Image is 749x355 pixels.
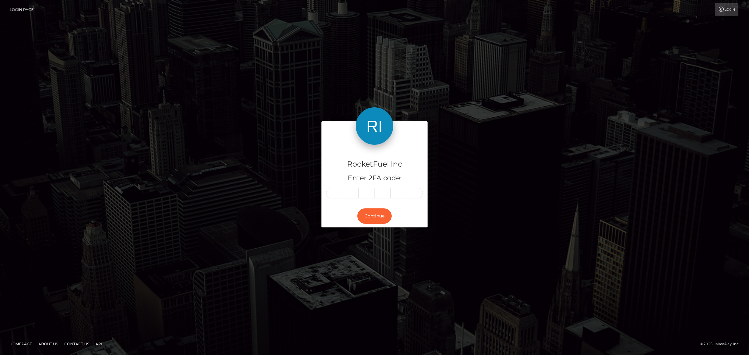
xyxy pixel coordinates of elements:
div: © 2025 , MassPay Inc. [700,341,744,348]
button: Continue [357,208,392,224]
a: Homepage [7,339,35,349]
h4: RocketFuel Inc [326,159,423,170]
img: RocketFuel Inc [356,107,393,145]
h5: Enter 2FA code: [326,173,423,183]
a: About Us [36,339,61,349]
a: API [93,339,105,349]
a: Login Page [10,3,34,16]
a: Login [715,3,738,16]
a: Contact Us [62,339,92,349]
